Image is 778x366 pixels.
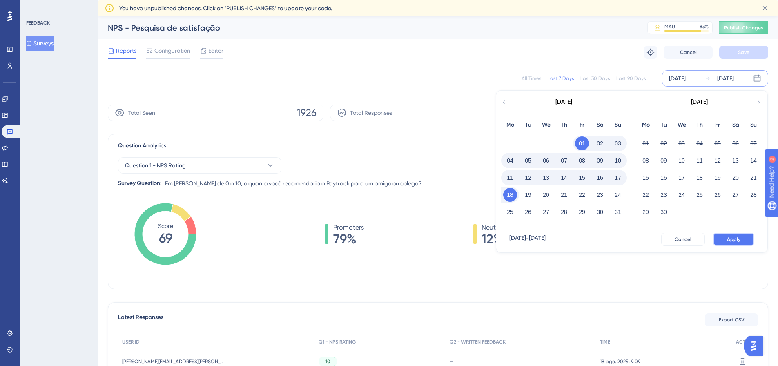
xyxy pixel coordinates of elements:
div: [DATE] [669,74,686,83]
button: 21 [747,171,760,185]
button: 24 [611,188,625,202]
button: 14 [747,154,760,167]
button: 18 [693,171,707,185]
button: 05 [521,154,535,167]
span: TIME [600,339,610,345]
span: ACTION [736,339,754,345]
button: 28 [747,188,760,202]
span: 18 ago. 2025, 9:09 [600,358,640,365]
tspan: Score [158,223,173,229]
button: Save [719,46,768,59]
div: Su [609,120,627,130]
button: 24 [675,188,689,202]
span: Reports [116,46,136,56]
button: 01 [575,136,589,150]
span: Editor [208,46,223,56]
button: 15 [639,171,653,185]
div: All Times [522,75,541,82]
span: 1926 [297,106,317,119]
div: FEEDBACK [26,20,50,26]
div: NPS - Pesquisa de satisfação [108,22,627,33]
button: 25 [503,205,517,219]
button: Question 1 - NPS Rating [118,157,281,174]
span: Export CSV [719,317,745,323]
button: 17 [611,171,625,185]
button: 14 [557,171,571,185]
span: Promoters [333,223,364,232]
button: 15 [575,171,589,185]
div: 83 % [700,23,709,30]
div: MAU [664,23,675,30]
span: Latest Responses [118,312,163,327]
button: 31 [611,205,625,219]
button: 13 [729,154,742,167]
div: Sa [591,120,609,130]
button: 27 [539,205,553,219]
button: 25 [693,188,707,202]
button: Surveys [26,36,54,51]
button: 30 [657,205,671,219]
button: 02 [593,136,607,150]
span: Q2 - WRITTEN FEEDBACK [450,339,506,345]
button: Export CSV [705,313,758,326]
button: 23 [657,188,671,202]
button: 26 [521,205,535,219]
div: Last 30 Days [580,75,610,82]
span: Q1 - NPS RATING [319,339,356,345]
div: We [537,120,555,130]
div: Sa [727,120,745,130]
div: Mo [501,120,519,130]
span: 12% [482,232,506,245]
span: Cancel [675,236,691,243]
button: 08 [575,154,589,167]
span: Save [738,49,749,56]
div: Th [555,120,573,130]
button: 23 [593,188,607,202]
button: 18 [503,188,517,202]
span: Configuration [154,46,190,56]
button: 01 [639,136,653,150]
div: Su [745,120,762,130]
button: 04 [693,136,707,150]
button: 13 [539,171,553,185]
button: 09 [657,154,671,167]
span: You have unpublished changes. Click on ‘PUBLISH CHANGES’ to update your code. [119,3,332,13]
div: Mo [637,120,655,130]
button: 29 [575,205,589,219]
button: 28 [557,205,571,219]
button: 03 [611,136,625,150]
div: We [673,120,691,130]
span: Neutrals [482,223,506,232]
span: 79% [333,232,364,245]
button: Apply [713,233,754,246]
iframe: UserGuiding AI Assistant Launcher [744,334,768,358]
span: [PERSON_NAME][EMAIL_ADDRESS][PERSON_NAME][DOMAIN_NAME] [122,358,224,365]
span: Em [PERSON_NAME] de 0 a 10, o quanto você recomendaria a Paytrack para um amigo ou colega? [165,179,422,188]
div: Tu [655,120,673,130]
button: 12 [711,154,724,167]
button: 03 [675,136,689,150]
span: Question Analytics [118,141,166,151]
button: 17 [675,171,689,185]
span: Apply [727,236,740,243]
button: 20 [729,171,742,185]
span: Cancel [680,49,697,56]
button: Cancel [664,46,713,59]
button: 06 [539,154,553,167]
span: Total Seen [128,108,155,118]
button: 16 [657,171,671,185]
span: Need Help? [19,2,51,12]
button: 10 [675,154,689,167]
div: [DATE] - [DATE] [509,233,546,246]
span: Question 1 - NPS Rating [125,161,186,170]
button: 10 [611,154,625,167]
button: 30 [593,205,607,219]
button: 19 [711,171,724,185]
div: Tu [519,120,537,130]
span: 10 [325,358,330,365]
button: 29 [639,205,653,219]
button: 16 [593,171,607,185]
button: 04 [503,154,517,167]
div: Th [691,120,709,130]
div: - [450,357,592,365]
